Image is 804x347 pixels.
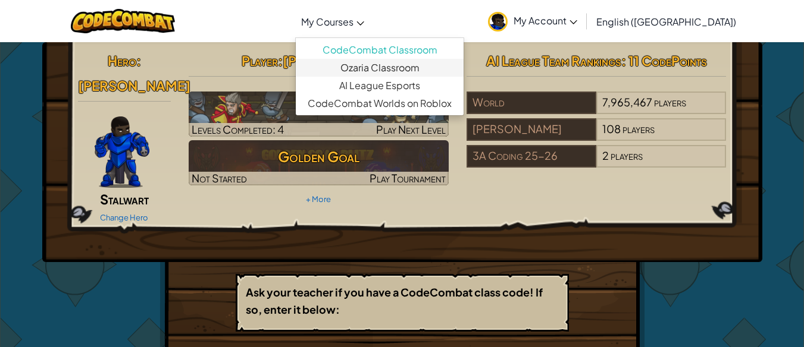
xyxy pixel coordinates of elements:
span: My Account [514,14,577,27]
div: World [467,92,596,114]
a: My Courses [295,5,370,37]
img: Gordon-selection-pose.png [95,116,149,188]
span: Hero [108,52,136,69]
div: 3A Coding 25-26 [467,145,596,168]
div: [PERSON_NAME] [467,118,596,141]
span: Play Tournament [370,171,446,185]
a: CodeCombat Classroom [296,41,464,59]
a: [PERSON_NAME]108players [467,130,727,143]
b: Ask your teacher if you have a CodeCombat class code! If so, enter it below: [246,285,543,316]
img: Golden Goal [189,140,449,185]
a: My Account [482,2,583,40]
span: Play Next Level [376,122,446,136]
a: Change Hero [100,213,148,222]
span: players [654,95,686,109]
a: + More [306,194,331,204]
span: players [611,149,643,162]
span: 7,965,467 [602,95,652,109]
span: Levels Completed: 4 [192,122,284,136]
span: : [278,52,283,69]
span: Stalwart [100,191,149,207]
span: Player [242,52,278,69]
span: 108 [602,122,621,135]
a: Play Next Level [189,92,449,137]
span: Not Started [192,171,247,185]
img: avatar [488,12,508,31]
a: Golden GoalNot StartedPlay Tournament [189,140,449,185]
a: 3A Coding 25-262players [467,156,727,170]
a: English ([GEOGRAPHIC_DATA]) [590,5,742,37]
h3: CS1 [189,94,449,121]
span: [PERSON_NAME] [78,77,190,94]
span: : 11 CodePoints [621,52,707,69]
span: My Courses [301,15,353,28]
span: players [622,122,655,135]
span: [PERSON_NAME] [283,52,395,69]
a: Ozaria Classroom [296,59,464,77]
span: English ([GEOGRAPHIC_DATA]) [596,15,736,28]
img: CodeCombat logo [71,9,175,33]
h3: Golden Goal [189,143,449,170]
span: 2 [602,149,609,162]
span: AI League Team Rankings [486,52,621,69]
span: : [136,52,141,69]
a: World7,965,467players [467,103,727,116]
img: CS1 [189,92,449,137]
a: AI League Esports [296,77,464,94]
a: CodeCombat Worlds on Roblox [296,94,464,112]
